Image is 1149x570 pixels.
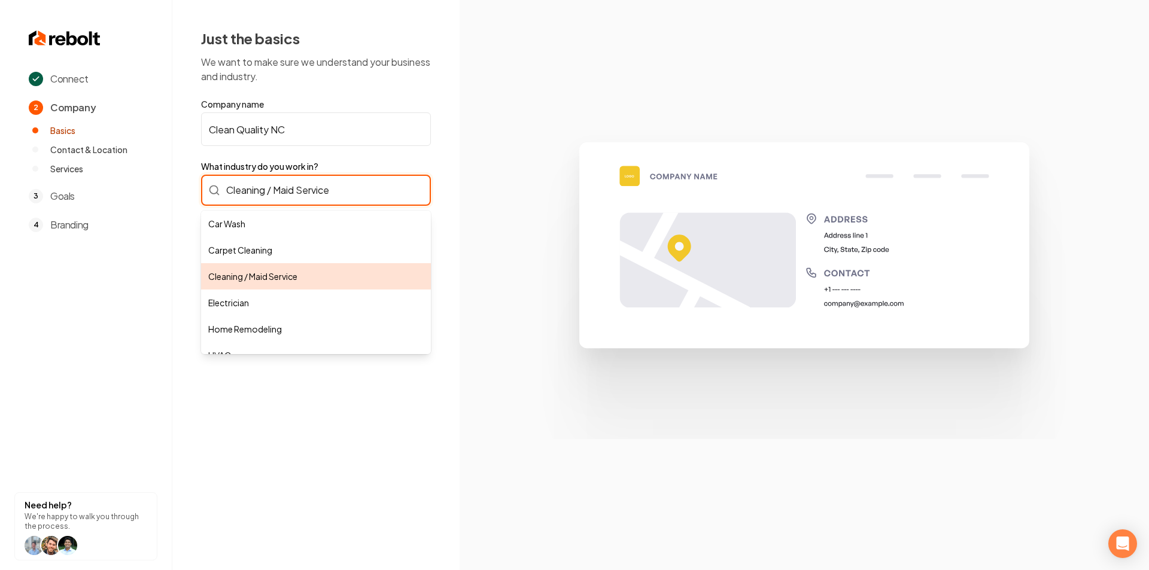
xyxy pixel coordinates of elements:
[208,218,424,230] span: Car Wash
[208,244,424,256] span: Carpet Cleaning
[208,297,424,309] span: Electrician
[208,349,424,361] span: HVAC
[201,175,431,206] input: Landscaping, Cleaning, Etc.
[1108,529,1137,558] div: Open Intercom Messenger
[208,270,424,282] span: Cleaning / Maid Service
[208,323,424,335] span: Home Remodeling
